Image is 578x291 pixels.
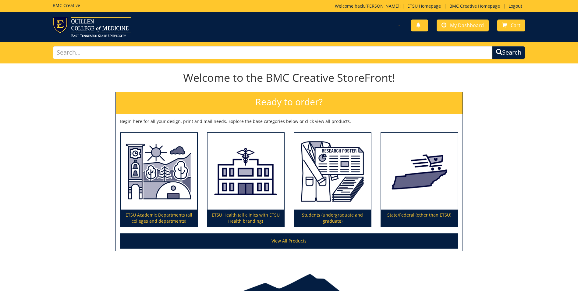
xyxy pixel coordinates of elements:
a: Logout [505,3,525,9]
p: Students (undergraduate and graduate) [294,210,371,227]
p: ETSU Health (all clinics with ETSU Health branding) [207,210,284,227]
img: ETSU logo [53,17,131,37]
h2: Ready to order? [116,92,463,114]
a: ETSU Homepage [404,3,444,9]
img: ETSU Academic Departments (all colleges and departments) [121,133,197,210]
a: ETSU Academic Departments (all colleges and departments) [121,133,197,227]
h5: BMC Creative [53,3,80,8]
a: BMC Creative Homepage [446,3,503,9]
p: ETSU Academic Departments (all colleges and departments) [121,210,197,227]
img: Students (undergraduate and graduate) [294,133,371,210]
a: Students (undergraduate and graduate) [294,133,371,227]
a: View All Products [120,233,458,249]
span: My Dashboard [450,22,484,29]
a: ETSU Health (all clinics with ETSU Health branding) [207,133,284,227]
a: Cart [497,20,525,31]
p: Welcome back, ! | | | [335,3,525,9]
img: ETSU Health (all clinics with ETSU Health branding) [207,133,284,210]
a: State/Federal (other than ETSU) [381,133,458,227]
p: Begin here for all your design, print and mail needs. Explore the base categories below or click ... [120,118,458,124]
span: Cart [511,22,520,29]
a: [PERSON_NAME] [365,3,399,9]
input: Search... [53,46,492,59]
h1: Welcome to the BMC Creative StoreFront! [115,72,463,84]
img: State/Federal (other than ETSU) [381,133,458,210]
a: My Dashboard [437,20,489,31]
button: Search [492,46,525,59]
p: State/Federal (other than ETSU) [381,210,458,227]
